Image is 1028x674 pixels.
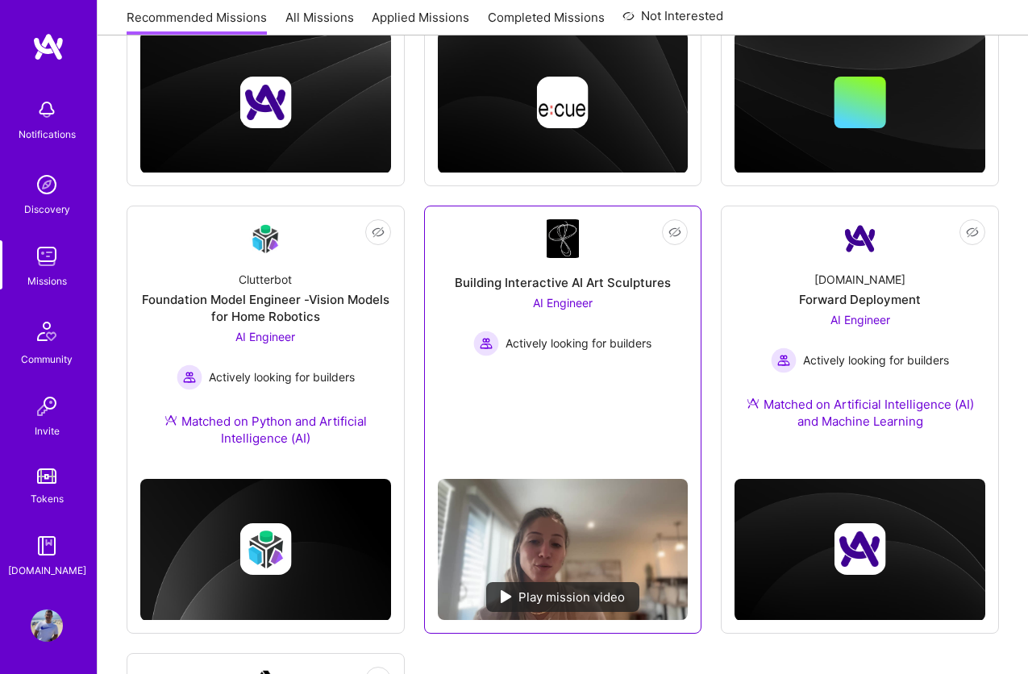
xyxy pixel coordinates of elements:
[246,219,285,257] img: Company Logo
[31,240,63,273] img: teamwork
[27,610,67,642] a: User Avatar
[506,335,651,352] span: Actively looking for builders
[19,126,76,143] div: Notifications
[771,347,797,373] img: Actively looking for builders
[127,9,267,35] a: Recommended Missions
[966,226,979,239] i: icon EyeClosed
[239,271,292,288] div: Clutterbot
[24,201,70,218] div: Discovery
[177,364,202,390] img: Actively looking for builders
[239,77,291,128] img: Company logo
[140,219,391,466] a: Company LogoClutterbotFoundation Model Engineer -Vision Models for Home RoboticsAI Engineer Activ...
[209,368,355,385] span: Actively looking for builders
[803,352,949,368] span: Actively looking for builders
[622,6,723,35] a: Not Interested
[31,390,63,422] img: Invite
[31,168,63,201] img: discovery
[140,479,391,621] img: cover
[164,414,177,426] img: Ateam Purple Icon
[537,77,589,128] img: Company logo
[35,422,60,439] div: Invite
[799,291,921,308] div: Forward Deployment
[37,468,56,484] img: tokens
[32,32,65,61] img: logo
[834,523,886,575] img: Company logo
[8,562,86,579] div: [DOMAIN_NAME]
[372,226,385,239] i: icon EyeClosed
[547,219,579,258] img: Company Logo
[486,582,639,612] div: Play mission video
[372,9,469,35] a: Applied Missions
[735,479,985,621] img: cover
[501,590,512,603] img: play
[814,271,905,288] div: [DOMAIN_NAME]
[140,291,391,325] div: Foundation Model Engineer -Vision Models for Home Robotics
[31,610,63,642] img: User Avatar
[27,312,66,351] img: Community
[488,9,605,35] a: Completed Missions
[31,490,64,507] div: Tokens
[438,219,689,466] a: Company LogoBuilding Interactive AI Art SculpturesAI Engineer Actively looking for buildersActive...
[455,274,671,291] div: Building Interactive AI Art Sculptures
[841,219,880,258] img: Company Logo
[239,523,291,575] img: Company logo
[31,94,63,126] img: bell
[668,226,681,239] i: icon EyeClosed
[747,397,760,410] img: Ateam Purple Icon
[285,9,354,35] a: All Missions
[235,330,295,343] span: AI Engineer
[27,273,67,289] div: Missions
[438,479,689,620] img: No Mission
[735,396,985,430] div: Matched on Artificial Intelligence (AI) and Machine Learning
[140,413,391,447] div: Matched on Python and Artificial Intelligence (AI)
[830,313,890,327] span: AI Engineer
[735,219,985,449] a: Company Logo[DOMAIN_NAME]Forward DeploymentAI Engineer Actively looking for buildersActively look...
[533,296,593,310] span: AI Engineer
[31,530,63,562] img: guide book
[21,351,73,368] div: Community
[473,331,499,356] img: Actively looking for builders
